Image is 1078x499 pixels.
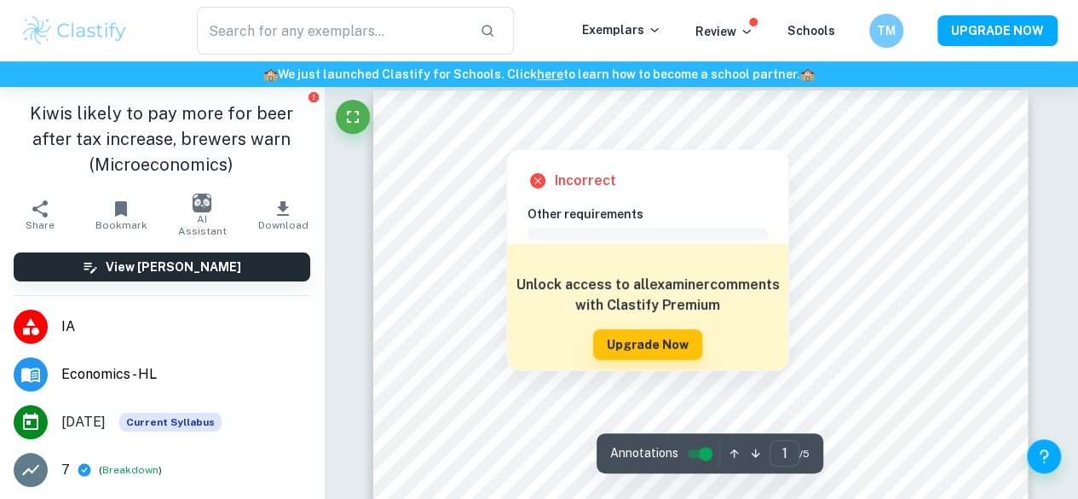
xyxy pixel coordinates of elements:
p: 7 [61,460,70,480]
button: AI Assistant [162,191,243,239]
span: ( ) [99,462,162,479]
span: IA [61,316,310,337]
span: Annotations [610,444,678,462]
button: Breakdown [102,462,159,478]
button: Fullscreen [336,100,370,134]
span: / 5 [799,446,810,461]
span: 🏫 [800,67,815,81]
span: Download [258,219,308,231]
button: UPGRADE NOW [937,15,1058,46]
h6: Incorrect [555,171,616,191]
span: Current Syllabus [119,413,222,432]
span: Economics - HL [61,364,310,385]
button: Bookmark [81,191,162,239]
button: View [PERSON_NAME] [14,252,310,281]
img: Clastify logo [20,14,129,48]
a: Schools [787,24,835,38]
h6: View [PERSON_NAME] [106,258,241,276]
input: Search for any exemplars... [197,7,466,55]
h6: We just launched Clastify for Schools. Click to learn how to become a school partner. [3,65,1075,84]
button: TM [869,14,903,48]
button: Report issue [308,90,320,103]
img: AI Assistant [193,194,211,212]
h6: Other requirements [527,205,781,223]
span: 🏫 [263,67,278,81]
button: Download [243,191,324,239]
span: Bookmark [95,219,147,231]
button: Upgrade Now [593,329,702,360]
h6: TM [877,21,896,40]
h1: Kiwis likely to pay more for beer after tax increase, brewers warn (Microeconomics) [14,101,310,177]
h6: Unlock access to all examiner comments with Clastify Premium [516,275,780,316]
button: Help and Feedback [1027,439,1061,473]
span: Share [26,219,55,231]
a: here [537,67,563,81]
p: Review [695,22,753,41]
span: [DATE] [61,412,106,432]
p: Exemplars [582,20,661,39]
span: AI Assistant [172,213,233,237]
div: This exemplar is based on the current syllabus. Feel free to refer to it for inspiration/ideas wh... [119,413,222,432]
